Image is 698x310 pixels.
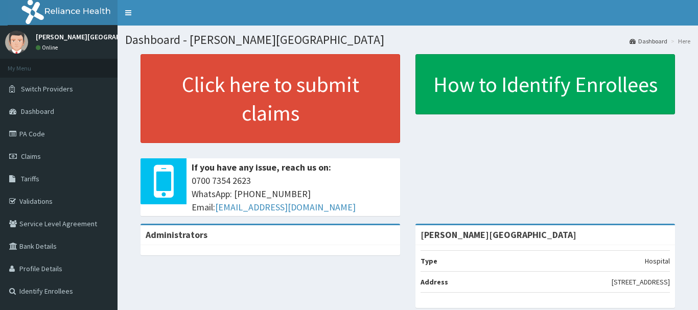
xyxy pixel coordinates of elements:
h1: Dashboard - [PERSON_NAME][GEOGRAPHIC_DATA] [125,33,690,46]
a: How to Identify Enrollees [415,54,675,114]
span: Switch Providers [21,84,73,93]
span: Tariffs [21,174,39,183]
p: Hospital [645,256,670,266]
p: [STREET_ADDRESS] [612,277,670,287]
li: Here [668,37,690,45]
span: Claims [21,152,41,161]
span: Dashboard [21,107,54,116]
b: If you have any issue, reach us on: [192,161,331,173]
span: 0700 7354 2623 WhatsApp: [PHONE_NUMBER] Email: [192,174,395,213]
img: User Image [5,31,28,54]
b: Type [421,256,437,266]
a: Click here to submit claims [141,54,400,143]
a: Online [36,44,60,51]
strong: [PERSON_NAME][GEOGRAPHIC_DATA] [421,229,576,241]
a: Dashboard [630,37,667,45]
b: Administrators [146,229,207,241]
b: Address [421,277,448,287]
a: [EMAIL_ADDRESS][DOMAIN_NAME] [215,201,356,213]
p: [PERSON_NAME][GEOGRAPHIC_DATA] [36,33,153,40]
